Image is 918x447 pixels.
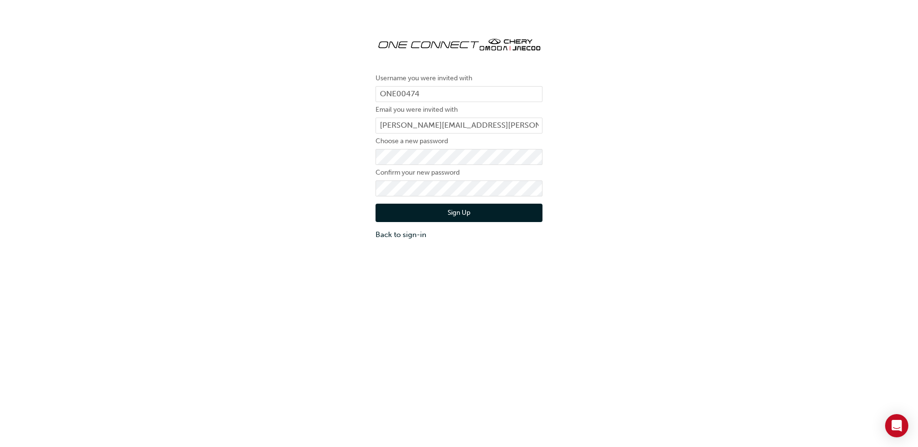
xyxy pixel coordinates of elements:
img: oneconnect [376,29,542,58]
a: Back to sign-in [376,229,542,240]
label: Email you were invited with [376,104,542,116]
label: Confirm your new password [376,167,542,179]
label: Username you were invited with [376,73,542,84]
label: Choose a new password [376,135,542,147]
button: Sign Up [376,204,542,222]
div: Open Intercom Messenger [885,414,908,437]
input: Username [376,86,542,103]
